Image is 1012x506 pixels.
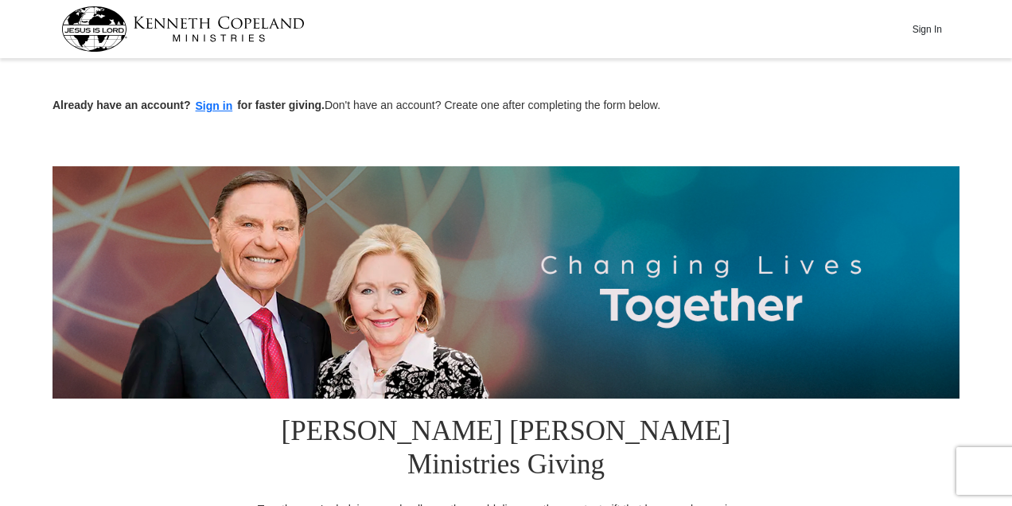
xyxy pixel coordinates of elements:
[191,97,238,115] button: Sign in
[903,17,951,41] button: Sign In
[61,6,305,52] img: kcm-header-logo.svg
[53,97,959,115] p: Don't have an account? Create one after completing the form below.
[247,399,765,501] h1: [PERSON_NAME] [PERSON_NAME] Ministries Giving
[53,99,325,111] strong: Already have an account? for faster giving.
